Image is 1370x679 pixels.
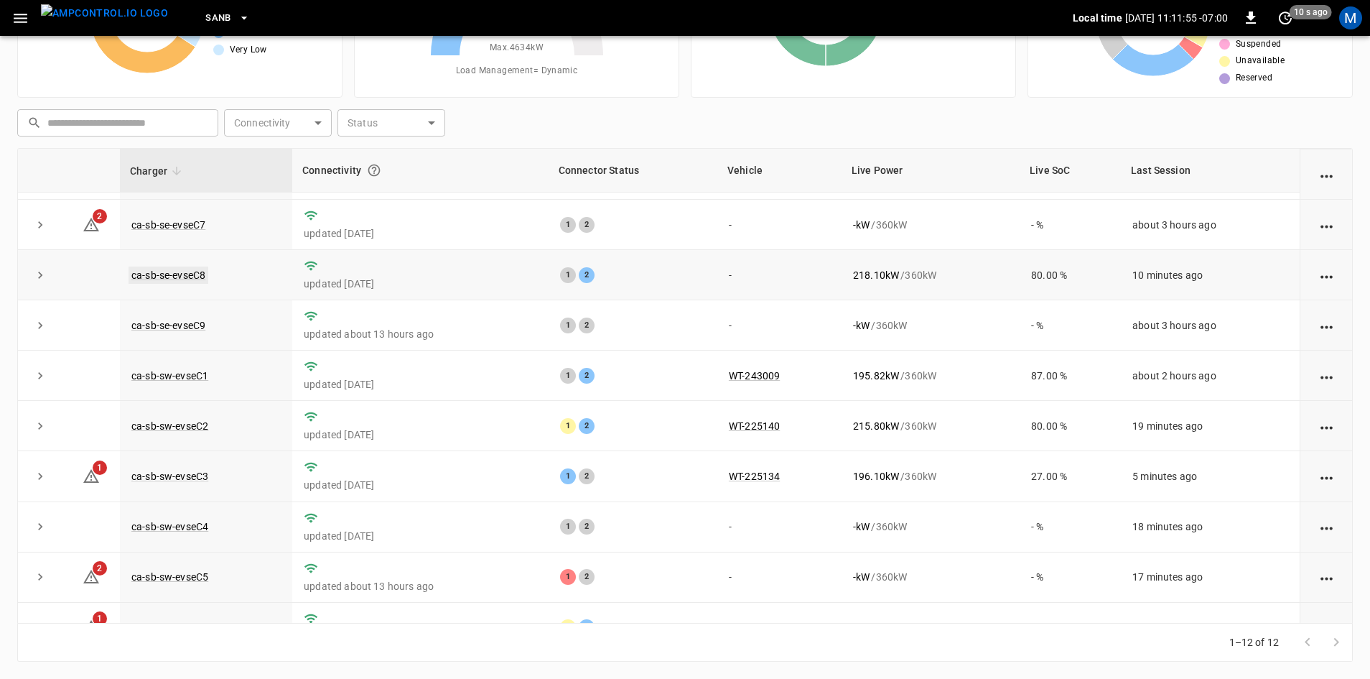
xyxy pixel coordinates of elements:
td: 87.00 % [1020,351,1121,401]
td: 19 minutes ago [1121,401,1300,451]
button: expand row [29,315,51,336]
span: 10 s ago [1290,5,1332,19]
span: Suspended [1236,37,1282,52]
div: profile-icon [1339,6,1362,29]
a: WT-225134 [729,471,780,482]
a: ca-sb-sw-evseC4 [131,521,208,532]
div: 2 [579,267,595,283]
td: about 2 hours ago [1121,351,1300,401]
p: Local time [1073,11,1122,25]
a: 2 [83,218,100,230]
div: action cell options [1318,218,1336,232]
th: Last Session [1121,149,1300,193]
button: expand row [29,566,51,588]
button: expand row [29,516,51,537]
div: Connectivity [302,157,539,183]
p: updated [DATE] [304,226,537,241]
p: - kW [853,519,870,534]
div: 2 [579,318,595,333]
div: / 360 kW [853,268,1008,282]
td: - % [1020,300,1121,351]
span: Max. 4634 kW [490,41,544,55]
span: SanB [205,10,231,27]
span: 2 [93,561,107,576]
a: WT-225140 [729,420,780,432]
span: 2 [93,209,107,223]
button: Connection between the charger and our software. [361,157,387,183]
p: updated [DATE] [304,529,537,543]
td: - % [1020,553,1121,603]
div: action cell options [1318,268,1336,282]
button: expand row [29,264,51,286]
img: ampcontrol.io logo [41,4,168,22]
th: Vehicle [717,149,842,193]
p: 196.10 kW [853,469,899,484]
td: - [717,200,842,250]
td: 17 minutes ago [1121,553,1300,603]
a: ca-sb-se-evseC8 [129,267,208,284]
a: ca-sb-sw-evseC1 [131,370,208,382]
div: / 360 kW [853,570,1008,584]
p: updated [DATE] [304,277,537,291]
span: Charger [130,162,186,180]
div: action cell options [1318,419,1336,433]
div: / 360 kW [853,369,1008,383]
p: - kW [853,218,870,232]
div: 2 [579,368,595,384]
div: 1 [560,267,576,283]
th: Live SoC [1020,149,1121,193]
td: - [717,502,842,553]
td: 40.00 % [1020,603,1121,653]
div: 2 [579,217,595,233]
span: Reserved [1236,71,1272,86]
div: 1 [560,468,576,484]
td: about 3 hours ago [1121,200,1300,250]
p: [DATE] 11:11:55 -07:00 [1125,11,1228,25]
a: ca-sb-se-evseC9 [131,320,205,331]
button: expand row [29,616,51,638]
div: 2 [579,418,595,434]
div: / 360 kW [853,519,1008,534]
div: action cell options [1318,620,1336,634]
p: updated [DATE] [304,428,537,442]
button: set refresh interval [1274,6,1297,29]
button: SanB [200,4,256,32]
p: updated [DATE] [304,377,537,392]
th: Connector Status [549,149,717,193]
div: 1 [560,519,576,535]
div: / 360 kW [853,218,1008,232]
button: expand row [29,466,51,487]
td: - [717,300,842,351]
th: Live Power [842,149,1020,193]
div: / 360 kW [853,419,1008,433]
div: action cell options [1318,570,1336,584]
p: updated about 13 hours ago [304,327,537,341]
td: 80.00 % [1020,250,1121,300]
button: expand row [29,415,51,437]
a: 1 [83,621,100,632]
div: 1 [560,318,576,333]
p: - kW [853,570,870,584]
div: 2 [579,519,595,535]
a: ca-sb-sw-evseC3 [131,471,208,482]
a: ca-sb-sw-evseC5 [131,571,208,583]
div: 1 [560,418,576,434]
div: / 360 kW [853,469,1008,484]
div: action cell options [1318,167,1336,182]
a: ca-sb-sw-evseC6 [131,622,208,633]
div: 1 [560,619,576,635]
div: / 360 kW [853,318,1008,333]
div: 1 [560,569,576,585]
td: 80.00 % [1020,401,1121,451]
a: 2 [83,571,100,582]
p: 1–12 of 12 [1229,635,1280,650]
div: action cell options [1318,519,1336,534]
div: 1 [560,368,576,384]
span: 1 [93,611,107,626]
div: / 360 kW [853,620,1008,634]
button: expand row [29,214,51,236]
a: 1 [83,470,100,481]
a: ca-sb-se-evseC7 [131,219,205,231]
p: updated [DATE] [304,478,537,492]
p: 215.80 kW [853,419,899,433]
